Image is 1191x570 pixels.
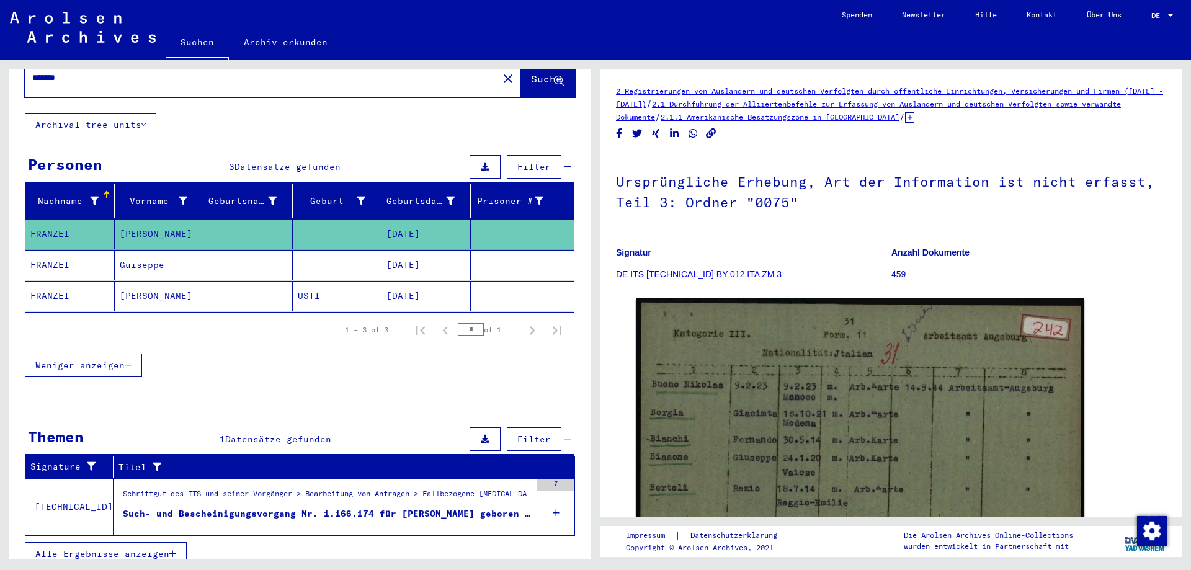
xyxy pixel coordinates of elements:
div: Geburtsname [208,191,292,211]
button: Previous page [433,318,458,342]
button: Share on Twitter [631,126,644,141]
div: Geburt‏ [298,195,366,208]
div: 1 – 3 of 3 [345,324,388,336]
a: DE ITS [TECHNICAL_ID] BY 012 ITA ZM 3 [616,269,782,279]
h1: Ursprüngliche Erhebung, Art der Information ist nicht erfasst, Teil 3: Ordner "0075" [616,153,1166,228]
p: Die Arolsen Archives Online-Collections [904,530,1073,541]
div: Nachname [30,191,114,211]
mat-cell: [PERSON_NAME] [115,219,204,249]
span: Weniger anzeigen [35,360,125,371]
mat-header-cell: Geburtsdatum [381,184,471,218]
button: Weniger anzeigen [25,354,142,377]
p: wurden entwickelt in Partnerschaft mit [904,541,1073,552]
span: Datensätze gefunden [234,161,341,172]
img: yv_logo.png [1122,525,1169,556]
mat-header-cell: Prisoner # [471,184,574,218]
span: Suche [531,73,562,85]
button: First page [408,318,433,342]
span: / [899,111,905,122]
div: Vorname [120,191,203,211]
mat-cell: USTI [293,281,382,311]
td: [TECHNICAL_ID] [25,478,114,535]
button: Share on Xing [649,126,662,141]
mat-header-cell: Nachname [25,184,115,218]
p: Copyright © Arolsen Archives, 2021 [626,542,792,553]
button: Alle Ergebnisse anzeigen [25,542,187,566]
p: 459 [891,268,1166,281]
div: Signature [30,460,104,473]
a: Archiv erkunden [229,27,342,57]
img: Zustimmung ändern [1137,516,1167,546]
mat-icon: close [501,71,515,86]
a: 2.1 Durchführung der Alliiertenbefehle zur Erfassung von Ausländern und deutschen Verfolgten sowi... [616,99,1121,122]
div: Titel [118,461,550,474]
mat-cell: FRANZEI [25,250,115,280]
mat-header-cell: Geburt‏ [293,184,382,218]
mat-header-cell: Vorname [115,184,204,218]
span: Datensätze gefunden [225,434,331,445]
span: / [655,111,661,122]
div: Signature [30,457,116,477]
div: Prisoner # [476,195,544,208]
div: 7 [537,479,574,491]
span: Filter [517,434,551,445]
mat-cell: [DATE] [381,219,471,249]
div: Geburtsdatum [386,195,455,208]
div: Titel [118,457,563,477]
div: Geburtsname [208,195,277,208]
mat-cell: FRANZEI [25,219,115,249]
span: 3 [229,161,234,172]
div: Nachname [30,195,99,208]
a: 2 Registrierungen von Ausländern und deutschen Verfolgten durch öffentliche Einrichtungen, Versic... [616,86,1163,109]
span: 1 [220,434,225,445]
b: Anzahl Dokumente [891,247,970,257]
mat-cell: [DATE] [381,281,471,311]
mat-header-cell: Geburtsname [203,184,293,218]
div: Personen [28,153,102,176]
div: Prisoner # [476,191,560,211]
img: Arolsen_neg.svg [10,12,156,43]
b: Signatur [616,247,651,257]
div: of 1 [458,324,520,336]
mat-cell: [PERSON_NAME] [115,281,204,311]
div: Geburtsdatum [386,191,470,211]
button: Filter [507,427,561,451]
div: Schriftgut des ITS und seiner Vorgänger > Bearbeitung von Anfragen > Fallbezogene [MEDICAL_DATA] ... [123,488,531,505]
button: Filter [507,155,561,179]
span: DE [1151,11,1165,20]
button: Share on LinkedIn [668,126,681,141]
a: Datenschutzerklärung [680,529,792,542]
button: Suche [520,59,575,97]
div: Geburt‏ [298,191,381,211]
mat-cell: [DATE] [381,250,471,280]
mat-cell: FRANZEI [25,281,115,311]
button: Last page [545,318,569,342]
a: Impressum [626,529,675,542]
div: Such- und Bescheinigungsvorgang Nr. 1.166.174 für [PERSON_NAME] geboren [DEMOGRAPHIC_DATA] [123,507,531,520]
span: / [646,98,652,109]
button: Share on Facebook [613,126,626,141]
span: Alle Ergebnisse anzeigen [35,548,169,559]
button: Archival tree units [25,113,156,136]
button: Clear [496,66,520,91]
button: Copy link [705,126,718,141]
div: Vorname [120,195,188,208]
div: Themen [28,425,84,448]
button: Next page [520,318,545,342]
span: Filter [517,161,551,172]
a: 2.1.1 Amerikanische Besatzungszone in [GEOGRAPHIC_DATA] [661,112,899,122]
mat-cell: Guiseppe [115,250,204,280]
div: | [626,529,792,542]
a: Suchen [166,27,229,60]
button: Share on WhatsApp [687,126,700,141]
